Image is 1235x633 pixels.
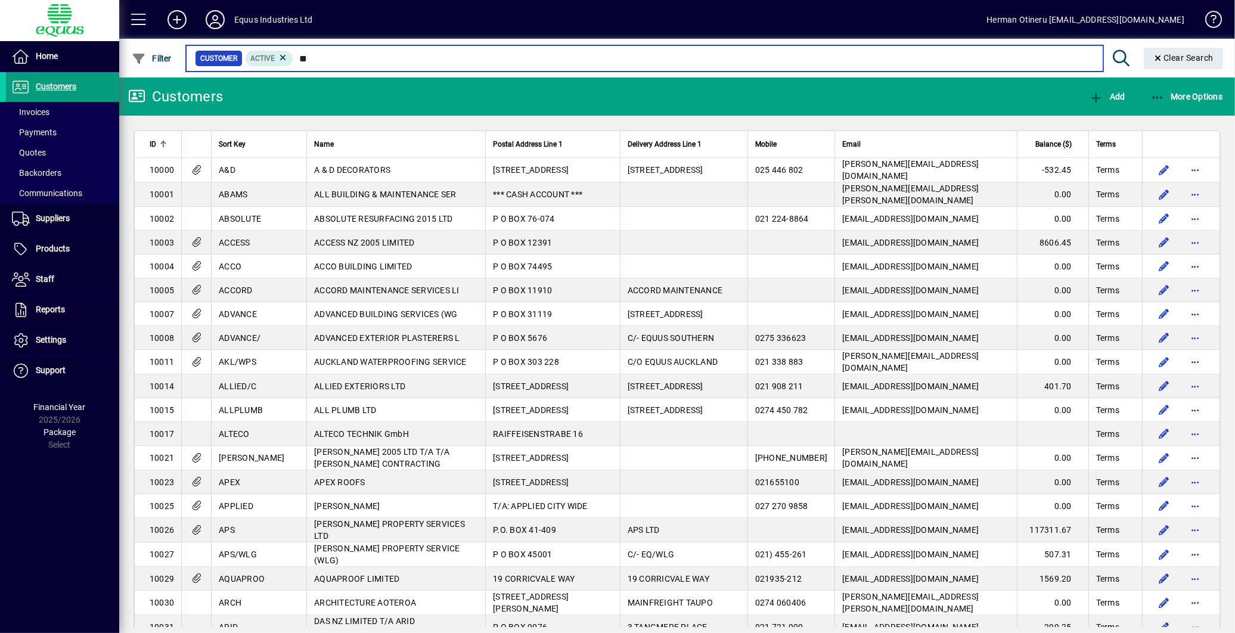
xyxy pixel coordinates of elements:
span: Balance ($) [1035,138,1072,151]
span: ALLIED EXTERIORS LTD [314,381,405,391]
span: P O BOX 74495 [493,262,552,271]
button: Edit [1155,352,1174,371]
span: Terms [1096,237,1119,249]
button: Edit [1155,257,1174,276]
span: ALLPLUMB [219,405,263,415]
span: [EMAIL_ADDRESS][DOMAIN_NAME] [842,550,979,559]
button: Edit [1155,185,1174,204]
span: ACCORD [219,286,253,295]
span: Terms [1096,308,1119,320]
button: Edit [1155,593,1174,612]
span: [PERSON_NAME][EMAIL_ADDRESS][DOMAIN_NAME] [842,351,979,373]
span: P.O. BOX 41-409 [493,525,556,535]
td: 0.00 [1017,302,1088,326]
a: Products [6,234,119,264]
a: Settings [6,325,119,355]
span: 021655100 [755,477,799,487]
div: ID [150,138,174,151]
span: Terms [1096,476,1119,488]
span: P O BOX 76-074 [493,214,555,224]
span: [EMAIL_ADDRESS][DOMAIN_NAME] [842,286,979,295]
span: 027 270 9858 [755,501,808,511]
span: MAINFREIGHT TAUPO [628,598,713,607]
button: Add [1086,86,1128,107]
div: Mobile [755,138,828,151]
td: 0.00 [1017,278,1088,302]
span: ACCORD MAINTENANCE [628,286,723,295]
button: More options [1186,352,1205,371]
span: ABSOLUTE [219,214,261,224]
span: [EMAIL_ADDRESS][DOMAIN_NAME] [842,501,979,511]
span: 10011 [150,357,174,367]
span: Support [36,365,66,375]
span: 10026 [150,525,174,535]
span: APS [219,525,235,535]
span: P O BOX 303 228 [493,357,559,367]
span: Active [250,54,275,63]
mat-chip: Activation Status: Active [246,51,293,66]
button: More options [1186,545,1205,564]
span: ARID [219,622,238,632]
span: [EMAIL_ADDRESS][DOMAIN_NAME] [842,405,979,415]
button: Edit [1155,209,1174,228]
span: Terms [1096,284,1119,296]
span: Settings [36,335,66,345]
span: Terms [1096,260,1119,272]
span: Terms [1096,573,1119,585]
span: ACCORD MAINTENANCE SERVICES LI [314,286,460,295]
button: Edit [1155,473,1174,492]
span: 10003 [150,238,174,247]
span: P O BOX 12391 [493,238,552,247]
div: Equus Industries Ltd [234,10,313,29]
span: 10002 [150,214,174,224]
span: [EMAIL_ADDRESS][DOMAIN_NAME] [842,333,979,343]
span: [EMAIL_ADDRESS][DOMAIN_NAME] [842,525,979,535]
span: Home [36,51,58,61]
span: ALL BUILDING & MAINTENANCE SER [314,190,457,199]
span: 021) 455-261 [755,550,807,559]
td: 0.00 [1017,398,1088,422]
span: 10025 [150,501,174,511]
a: Support [6,356,119,386]
span: 19 CORRICVALE WAY [628,574,709,584]
div: Name [314,138,478,151]
span: Terms [1096,380,1119,392]
span: Postal Address Line 1 [493,138,563,151]
span: [EMAIL_ADDRESS][DOMAIN_NAME] [842,214,979,224]
button: Edit [1155,305,1174,324]
span: ARCHITECTURE AOTEROA [314,598,416,607]
span: [STREET_ADDRESS] [493,477,569,487]
span: [EMAIL_ADDRESS][DOMAIN_NAME] [842,262,979,271]
span: 0275 336623 [755,333,806,343]
span: Filter [132,54,172,63]
td: 8606.45 [1017,231,1088,255]
button: Profile [196,9,234,30]
a: Home [6,42,119,72]
span: Payments [12,128,57,137]
span: [STREET_ADDRESS] [493,453,569,463]
span: ALL PLUMB LTD [314,405,376,415]
span: Email [842,138,861,151]
div: Email [842,138,1010,151]
button: Edit [1155,520,1174,539]
span: Reports [36,305,65,314]
span: P O BOX 5676 [493,333,547,343]
span: [PERSON_NAME][EMAIL_ADDRESS][PERSON_NAME][DOMAIN_NAME] [842,184,979,205]
span: Terms [1096,452,1119,464]
button: Edit [1155,377,1174,396]
span: [PERSON_NAME] [314,501,380,511]
button: Edit [1155,569,1174,588]
button: Edit [1155,328,1174,347]
span: 10001 [150,190,174,199]
span: [STREET_ADDRESS] [628,381,703,391]
span: APS LTD [628,525,660,535]
span: Terms [1096,548,1119,560]
span: Staff [36,274,54,284]
span: [PERSON_NAME] PROPERTY SERVICES LTD [314,519,465,541]
span: Delivery Address Line 1 [628,138,702,151]
span: 10005 [150,286,174,295]
span: 10000 [150,165,174,175]
button: More options [1186,328,1205,347]
td: 401.70 [1017,374,1088,398]
span: ACCO BUILDING LIMITED [314,262,412,271]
